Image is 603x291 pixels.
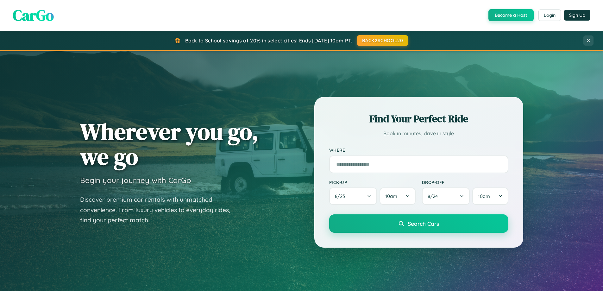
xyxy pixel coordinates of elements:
span: 8 / 23 [335,193,348,199]
button: 10am [472,187,508,205]
label: Drop-off [422,180,508,185]
h3: Begin your journey with CarGo [80,175,191,185]
p: Book in minutes, drive in style [329,129,508,138]
h2: Find Your Perfect Ride [329,112,508,126]
button: 8/23 [329,187,377,205]
span: Search Cars [408,220,439,227]
p: Discover premium car rentals with unmatched convenience. From luxury vehicles to everyday rides, ... [80,194,238,225]
button: BACK2SCHOOL20 [357,35,408,46]
span: CarGo [13,5,54,26]
span: 8 / 24 [428,193,441,199]
label: Where [329,148,508,153]
span: 10am [478,193,490,199]
button: Search Cars [329,214,508,233]
button: Login [538,9,561,21]
button: Sign Up [564,10,590,21]
button: Become a Host [488,9,534,21]
span: 10am [385,193,397,199]
span: Back to School savings of 20% in select cities! Ends [DATE] 10am PT. [185,37,352,44]
button: 10am [380,187,415,205]
label: Pick-up [329,180,416,185]
button: 8/24 [422,187,470,205]
h1: Wherever you go, we go [80,119,259,169]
